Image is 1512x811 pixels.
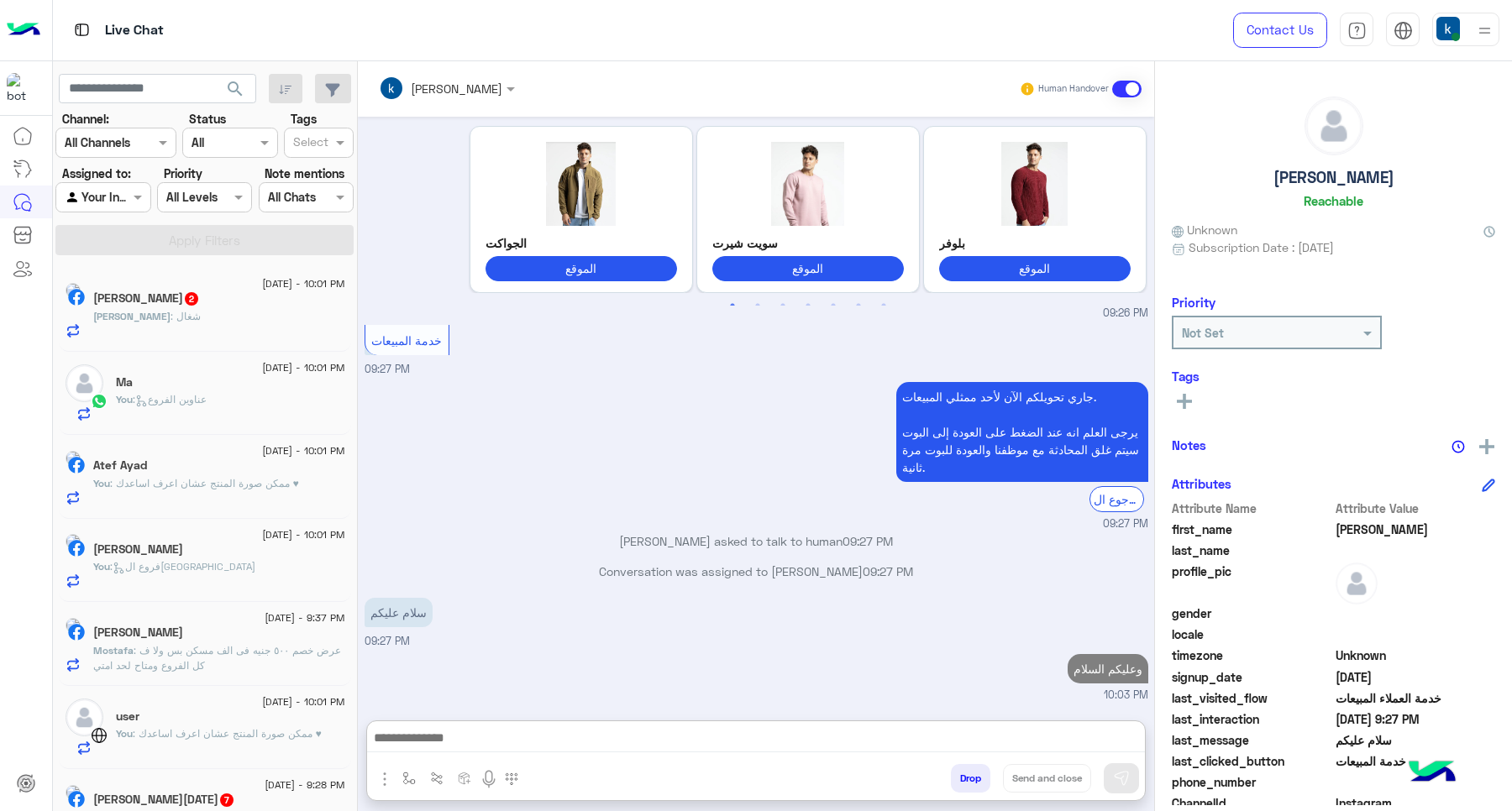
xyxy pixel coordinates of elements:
span: last_message [1172,731,1332,749]
img: 713415422032625 [7,73,37,103]
span: [DATE] - 10:01 PM [262,443,344,458]
img: tab [71,19,92,40]
img: send attachment [375,769,395,789]
span: : عناوين الفروع [133,393,207,405]
img: Facebook [68,540,85,557]
img: userImage [1436,17,1460,40]
span: last_name [1172,542,1332,559]
span: 09:27 PM [1103,516,1148,532]
span: [PERSON_NAME] [93,310,171,322]
span: سلام عليكم [1336,731,1496,749]
span: timezone [1172,646,1332,664]
span: [DATE] - 10:01 PM [262,527,344,542]
img: select flow [402,772,416,785]
p: 27/8/2025, 9:27 PM [896,382,1148,482]
label: Channel: [62,110,109,128]
span: ممكن صورة المنتج عشان اعرف اساعدك ♥ [133,727,322,740]
img: picture [66,451,81,466]
span: You [93,477,110,489]
img: picture [66,283,81,298]
div: الرجوع ال Bot [1089,486,1144,512]
span: last_clicked_button [1172,752,1332,770]
p: الجواكت [486,234,677,252]
span: [DATE] - 9:37 PM [265,610,344,625]
img: defaultAdmin.png [1305,97,1362,154]
span: 2025-08-27T18:26:42.919Z [1336,668,1496,686]
span: شغال [171,310,201,322]
span: null [1336,604,1496,622]
p: بلوفر [939,234,1131,252]
img: picture [66,785,81,800]
a: tab [1340,13,1373,48]
img: Facebook [68,289,85,306]
h6: Notes [1172,437,1206,453]
span: 09:27 PM [863,564,913,578]
span: Abdullah [1336,521,1496,538]
div: Select [291,133,328,154]
button: الموقع [939,256,1131,280]
button: الموقع [712,256,904,280]
span: 7 [220,793,234,807]
span: null [1336,773,1496,791]
img: defaultAdmin.png [66,699,103,736]
span: gender [1172,604,1332,622]
span: 09:26 PM [1103,306,1148,322]
p: [PERSON_NAME] asked to talk to human [365,532,1148,550]
label: Assigned to: [62,165,131,182]
span: [DATE] - 10:01 PM [262,694,344,709]
h5: Mohamed El-sayed Ramadan [93,793,235,807]
span: [DATE] - 9:28 PM [265,777,344,793]
img: Trigger scenario [430,772,444,785]
h5: Atef Ayad [93,458,147,473]
span: : فروع ال[GEOGRAPHIC_DATA] [110,560,255,573]
span: last_interaction [1172,710,1332,728]
span: 10:03 PM [1104,688,1148,704]
span: [DATE] - 10:01 PM [262,276,344,291]
button: 7 of 3 [875,297,892,314]
button: Trigger scenario [423,764,451,792]
img: %D8%AC%D8%A7%D9%83%D8%AA.jpg [486,142,677,226]
button: create order [451,764,479,792]
h5: user [116,709,139,724]
span: You [93,560,110,573]
a: Contact Us [1233,13,1327,48]
small: Human Handover [1038,82,1109,96]
button: 4 of 3 [800,297,816,314]
span: 09:27 PM [365,635,410,647]
span: first_name [1172,521,1332,538]
span: profile_pic [1172,562,1332,601]
h5: Ma [116,375,133,390]
h5: Mostafa Ali [93,625,183,640]
img: notes [1452,440,1465,453]
h6: Tags [1172,369,1495,384]
label: Tags [291,110,317,128]
img: tab [1347,21,1367,40]
label: Priority [164,165,202,182]
span: خدمة المبيعات [371,333,442,348]
span: عرض خصم ٥٠٠ جنيه فى الف مسكن بس ولا ف كل الفروع ومتاح لحد امتي [93,644,341,672]
span: ممكن صورة المنتج عشان اعرف اساعدك ♥ [110,477,299,489]
button: 6 of 3 [850,297,867,314]
img: tab [1394,21,1413,40]
h5: Mohamed Nasser [93,291,200,306]
button: 3 of 3 [774,297,791,314]
img: defaultAdmin.png [1336,562,1378,604]
p: 27/8/2025, 9:27 PM [365,598,433,627]
p: Conversation was assigned to [PERSON_NAME] [365,562,1148,580]
span: 09:27 PM [843,534,893,548]
h6: Priority [1172,295,1215,310]
span: [DATE] - 10:01 PM [262,360,344,375]
span: search [225,79,245,99]
span: Attribute Name [1172,500,1332,517]
span: last_visited_flow [1172,689,1332,707]
label: Note mentions [265,165,344,182]
span: You [116,393,133,405]
img: Logo [7,13,40,48]
button: Apply Filters [55,225,354,255]
p: سويت شيرت [712,234,904,252]
img: Capture%20(3).jpg [712,142,904,226]
span: خدمة المبيعات [1336,752,1496,770]
span: 2 [185,292,198,306]
span: locale [1172,625,1332,643]
button: Drop [951,764,990,793]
